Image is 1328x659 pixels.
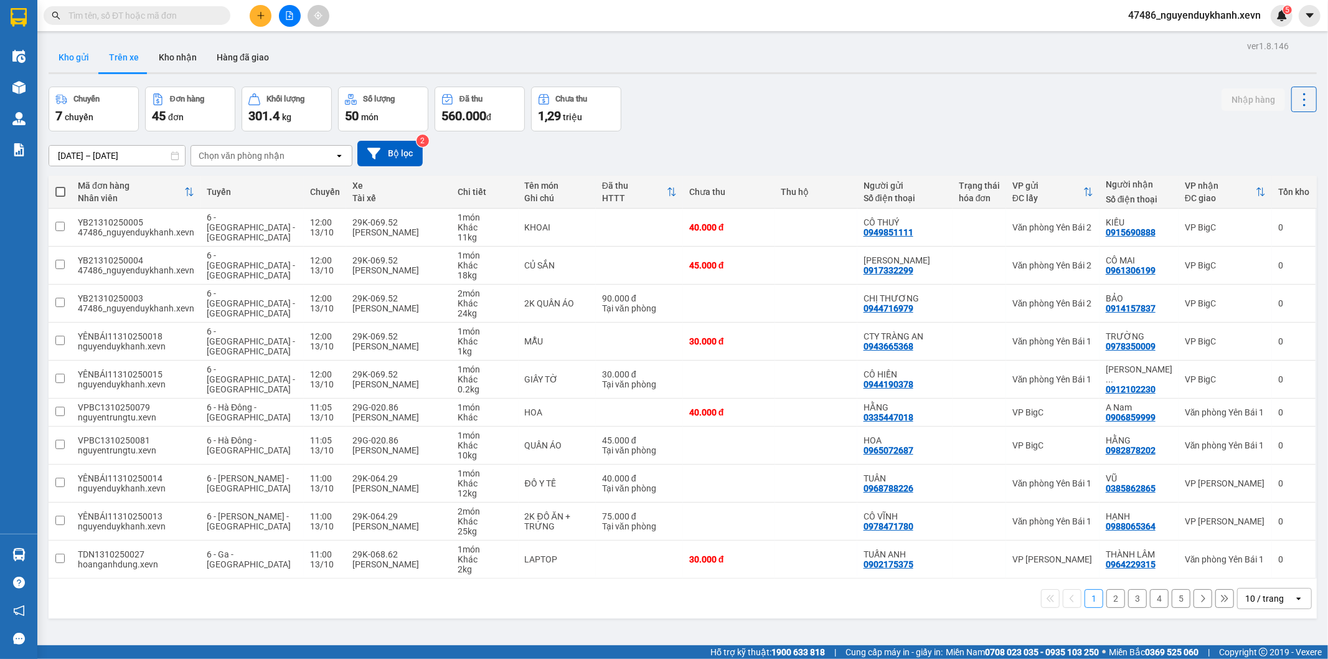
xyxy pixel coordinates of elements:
span: đơn [168,112,184,122]
div: 40.000 đ [689,222,769,232]
div: hoanganhdung.xevn [78,559,194,569]
div: YB21310250004 [78,255,194,265]
div: 0949851111 [864,227,913,237]
div: Khác [458,298,512,308]
div: CỦ SẮN [525,260,590,270]
div: VP [PERSON_NAME] [1185,478,1266,488]
div: YÊNBÁI11310250015 [78,369,194,379]
div: 47486_nguyenduykhanh.xevn [78,303,194,313]
div: CÔ THUÝ [864,217,946,227]
div: 1 kg [458,346,512,356]
button: Đã thu560.000đ [435,87,525,131]
div: nguyenduykhanh.xevn [78,341,194,351]
div: 11 kg [458,232,512,242]
span: aim [314,11,323,20]
span: 45 [152,108,166,123]
div: CTY TRÀNG AN [864,331,946,341]
div: 0915690888 [1106,227,1156,237]
span: 6 - [PERSON_NAME] - [GEOGRAPHIC_DATA] [207,473,291,493]
div: Văn phòng Yên Bái 2 [1012,298,1093,308]
div: VŨ [1106,473,1172,483]
button: aim [308,5,329,27]
div: ĐC giao [1185,193,1256,203]
img: icon-new-feature [1276,10,1288,21]
div: ĐC lấy [1012,193,1083,203]
span: 6 - [PERSON_NAME] - [GEOGRAPHIC_DATA] [207,511,291,531]
div: nguyenduykhanh.xevn [78,521,194,531]
li: Số 10 ngõ 15 Ngọc Hồi, Q.[PERSON_NAME], [GEOGRAPHIC_DATA] [116,31,520,46]
span: Cung cấp máy in - giấy in: [845,645,943,659]
button: Trên xe [99,42,149,72]
div: 12 kg [458,488,512,498]
div: Tại văn phòng [602,379,677,389]
div: 0961306199 [1106,265,1156,275]
div: Tên món [525,181,590,191]
div: 13/10 [310,445,340,455]
div: 11:00 [310,473,340,483]
div: 30.000 đ [689,336,769,346]
div: 13/10 [310,521,340,531]
span: chuyến [65,112,93,122]
div: [PERSON_NAME] [352,227,445,237]
div: Chưa thu [689,187,769,197]
div: Chi tiết [458,187,512,197]
div: [PERSON_NAME] [352,379,445,389]
div: 0 [1278,222,1309,232]
span: 560.000 [441,108,486,123]
div: Thu hộ [781,187,851,197]
div: 13/10 [310,341,340,351]
button: Kho nhận [149,42,207,72]
div: CÔ MAI [1106,255,1172,265]
span: 6 - [GEOGRAPHIC_DATA] - [GEOGRAPHIC_DATA] [207,326,295,356]
div: [PERSON_NAME] [352,265,445,275]
div: 1 món [458,364,512,374]
div: 47486_nguyenduykhanh.xevn [78,265,194,275]
div: Chuyến [310,187,340,197]
div: 11:05 [310,402,340,412]
div: 30.000 đ [602,369,677,379]
div: 1 món [458,212,512,222]
div: 0912102230 [1106,384,1156,394]
div: 40.000 đ [689,407,769,417]
button: Chuyến7chuyến [49,87,139,131]
div: VP BigC [1185,374,1266,384]
div: 0 [1278,336,1309,346]
button: Số lượng50món [338,87,428,131]
div: Đơn hàng [170,95,204,103]
button: file-add [279,5,301,27]
span: 6 - Hà Đông - [GEOGRAPHIC_DATA] [207,435,291,455]
span: 6 - [GEOGRAPHIC_DATA] - [GEOGRAPHIC_DATA] [207,288,295,318]
div: 0 [1278,554,1309,564]
b: GỬI : Văn phòng Yên Bái 2 [16,90,219,111]
div: Khác [458,222,512,232]
div: YB21310250003 [78,293,194,303]
div: 0943665368 [864,341,913,351]
div: NGUYỄN THỊ PHƯƠNG ĐIỆP [864,255,946,265]
div: 29K-069.52 [352,255,445,265]
div: Tại văn phòng [602,521,677,531]
th: Toggle SortBy [1179,176,1272,209]
span: search [52,11,60,20]
div: 10 / trang [1245,592,1284,605]
div: VP [PERSON_NAME] [1185,516,1266,526]
span: triệu [563,112,582,122]
div: Ghi chú [525,193,590,203]
span: | [834,645,836,659]
div: 18 kg [458,270,512,280]
span: Miền Nam [946,645,1099,659]
div: 29G-020.86 [352,435,445,445]
div: 13/10 [310,483,340,493]
div: HOA [525,407,590,417]
span: kg [282,112,291,122]
div: Tại văn phòng [602,303,677,313]
div: nguyenduykhanh.xevn [78,379,194,389]
div: Số lượng [363,95,395,103]
div: 13/10 [310,379,340,389]
div: HẠNH [1106,511,1172,521]
div: QUẦN ÁO [525,440,590,450]
div: THÀNH LÂM [1106,549,1172,559]
div: 0 [1278,407,1309,417]
span: 6 - Hà Đông - [GEOGRAPHIC_DATA] [207,402,291,422]
div: HOA [864,435,946,445]
div: [PERSON_NAME] [352,303,445,313]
